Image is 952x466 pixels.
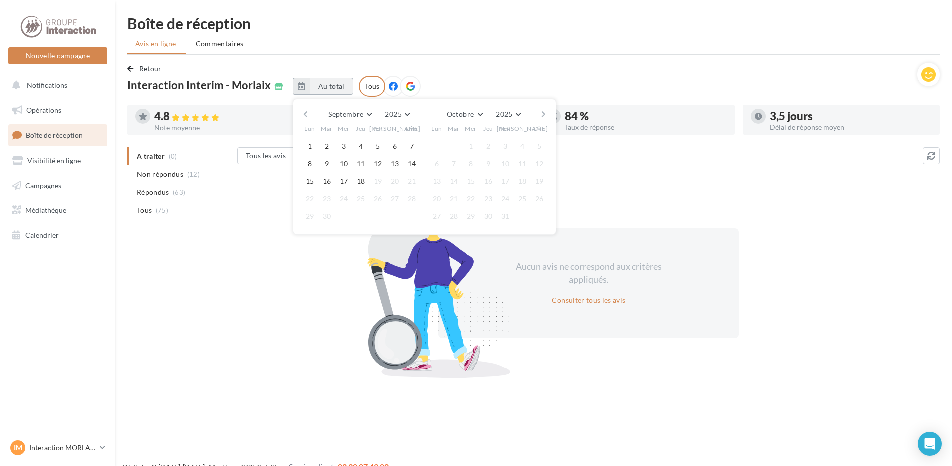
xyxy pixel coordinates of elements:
button: 3 [336,139,351,154]
button: 13 [429,174,444,189]
a: Calendrier [6,225,109,246]
span: Calendrier [25,231,59,239]
button: 4 [515,139,530,154]
button: 17 [498,174,513,189]
span: Médiathèque [25,206,66,214]
div: Boîte de réception [127,16,940,31]
span: Campagnes [25,181,61,189]
span: Boîte de réception [26,131,83,139]
span: Lun [304,125,315,133]
button: 24 [336,191,351,206]
div: 4.8 [154,111,316,122]
button: Octobre [443,107,486,121]
button: 27 [387,191,402,206]
button: Retour [127,63,166,75]
button: 29 [302,209,317,224]
span: Tous les avis [246,151,286,160]
button: 17 [336,174,351,189]
span: Jeu [356,125,366,133]
button: 12 [370,156,385,171]
button: 20 [387,174,402,189]
button: 14 [446,174,461,189]
span: (63) [173,188,185,196]
button: 6 [429,156,444,171]
button: Consulter tous les avis [548,294,629,306]
div: 3,5 jours [770,111,932,122]
span: Interaction Interim - Morlaix [127,80,271,91]
span: Notifications [27,81,67,89]
button: 6 [387,139,402,154]
span: Non répondus [137,169,183,179]
span: Mar [321,125,333,133]
button: 11 [515,156,530,171]
div: Note moyenne [154,124,316,131]
button: 27 [429,209,444,224]
span: Répondus [137,187,169,197]
button: 1 [302,139,317,154]
button: 12 [532,156,547,171]
div: Délai de réponse moyen [770,124,932,131]
button: 2 [481,139,496,154]
button: 16 [319,174,334,189]
span: [PERSON_NAME] [369,125,421,133]
button: 18 [515,174,530,189]
span: Mar [448,125,460,133]
button: 31 [498,209,513,224]
button: 10 [498,156,513,171]
button: Au total [310,78,353,95]
button: 5 [532,139,547,154]
button: 28 [446,209,461,224]
button: 3 [498,139,513,154]
div: Tous [359,76,385,97]
div: Aucun avis ne correspond aux critères appliqués. [503,260,675,286]
a: Opérations [6,100,109,121]
button: Septembre [324,107,375,121]
button: 1 [463,139,479,154]
button: 2025 [381,107,413,121]
span: Octobre [447,110,474,118]
button: 19 [370,174,385,189]
button: Au total [293,78,353,95]
span: Dim [533,125,545,133]
a: Médiathèque [6,200,109,221]
div: 84 % [565,111,727,122]
button: 25 [515,191,530,206]
span: Mer [338,125,350,133]
button: 25 [353,191,368,206]
span: 2025 [385,110,401,118]
span: Opérations [26,106,61,114]
button: 2 [319,139,334,154]
button: 5 [370,139,385,154]
button: 19 [532,174,547,189]
span: [PERSON_NAME] [497,125,548,133]
span: Tous [137,205,152,215]
button: 23 [481,191,496,206]
button: 18 [353,174,368,189]
button: 8 [302,156,317,171]
button: 15 [463,174,479,189]
a: Boîte de réception [6,124,109,146]
button: 30 [481,209,496,224]
p: Interaction MORLAIX [29,443,96,453]
button: 9 [481,156,496,171]
button: Nouvelle campagne [8,47,107,64]
span: (12) [187,170,200,178]
span: Lun [431,125,442,133]
button: 15 [302,174,317,189]
span: Mer [465,125,477,133]
button: 10 [336,156,351,171]
button: 13 [387,156,402,171]
button: 22 [463,191,479,206]
span: Jeu [483,125,493,133]
span: Retour [139,64,162,73]
button: 22 [302,191,317,206]
button: 28 [404,191,419,206]
button: 26 [370,191,385,206]
button: 8 [463,156,479,171]
button: 21 [446,191,461,206]
button: Notifications [6,75,105,96]
a: Campagnes [6,175,109,196]
span: IM [14,443,22,453]
button: 14 [404,156,419,171]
